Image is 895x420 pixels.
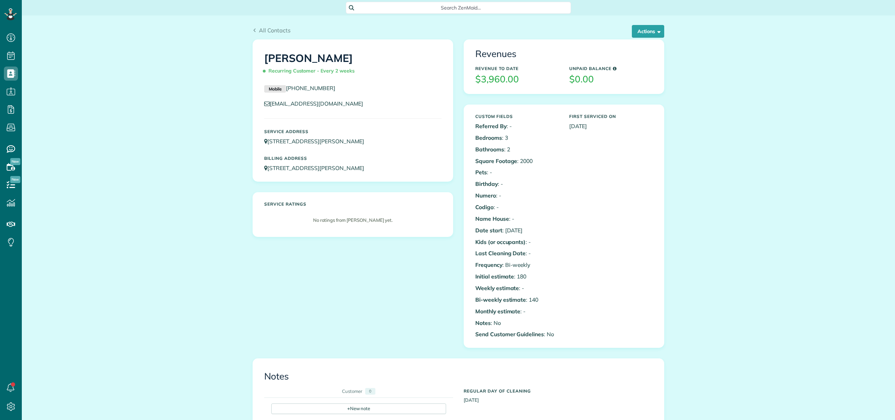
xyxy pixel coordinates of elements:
[475,180,498,187] b: Birthday
[347,405,350,412] span: +
[253,26,291,35] a: All Contacts
[475,66,559,71] h5: Revenue to Date
[475,168,559,176] p: : -
[259,27,291,34] span: All Contacts
[264,202,442,206] h5: Service ratings
[264,138,371,145] a: [STREET_ADDRESS][PERSON_NAME]
[475,49,653,59] h3: Revenues
[475,284,559,292] p: : -
[475,145,559,153] p: : 2
[464,389,653,393] h5: Regular day of cleaning
[475,215,559,223] p: : -
[475,122,559,130] p: : -
[475,249,559,257] p: : -
[475,74,559,84] h3: $3,960.00
[475,169,487,176] b: Pets
[264,371,653,382] h3: Notes
[475,273,514,280] b: Initial estimate
[475,226,559,234] p: : [DATE]
[475,261,502,268] b: Frequency
[475,261,559,269] p: : Bi-weekly
[271,403,446,414] div: New note
[475,203,494,211] b: Codigo
[475,272,559,281] p: : 180
[475,157,517,164] b: Square Footage
[475,215,509,222] b: Name House
[632,25,664,38] button: Actions
[475,296,559,304] p: : 140
[475,250,526,257] b: Last Cleaning Date
[264,85,286,93] small: Mobile
[475,307,559,315] p: : -
[475,319,559,327] p: : No
[365,388,375,395] div: 0
[475,123,507,130] b: Referred By
[264,129,442,134] h5: Service Address
[264,100,370,107] a: [EMAIL_ADDRESS][DOMAIN_NAME]
[475,284,519,292] b: Weekly estimate
[475,192,559,200] p: : -
[458,385,658,403] div: [DATE]
[10,158,20,165] span: New
[475,308,520,315] b: Monthly estimate
[264,65,357,77] span: Recurring Customer - Every 2 weeks
[264,84,335,92] a: Mobile[PHONE_NUMBER]
[569,114,653,119] h5: First Serviced On
[475,203,559,211] p: : -
[475,114,559,119] h5: Custom Fields
[342,388,362,395] div: Customer
[475,331,544,338] b: Send Customer Guidelines
[475,134,502,141] b: Bedrooms
[268,217,438,224] p: No ratings from [PERSON_NAME] yet.
[475,146,504,153] b: Bathrooms
[475,157,559,165] p: : 2000
[264,52,442,77] h1: [PERSON_NAME]
[569,122,653,130] p: [DATE]
[475,227,502,234] b: Date start
[10,176,20,183] span: New
[475,180,559,188] p: : -
[475,134,559,142] p: : 3
[569,74,653,84] h3: $0.00
[475,319,491,326] b: Notes
[475,192,496,199] b: Numero
[569,66,653,71] h5: Unpaid Balance
[264,164,371,171] a: [STREET_ADDRESS][PERSON_NAME]
[264,156,442,161] h5: Billing Address
[475,330,559,338] p: : No
[475,238,559,246] p: : -
[475,238,526,245] b: Kids (or occupants)
[475,296,526,303] b: Bi-weekly estimate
